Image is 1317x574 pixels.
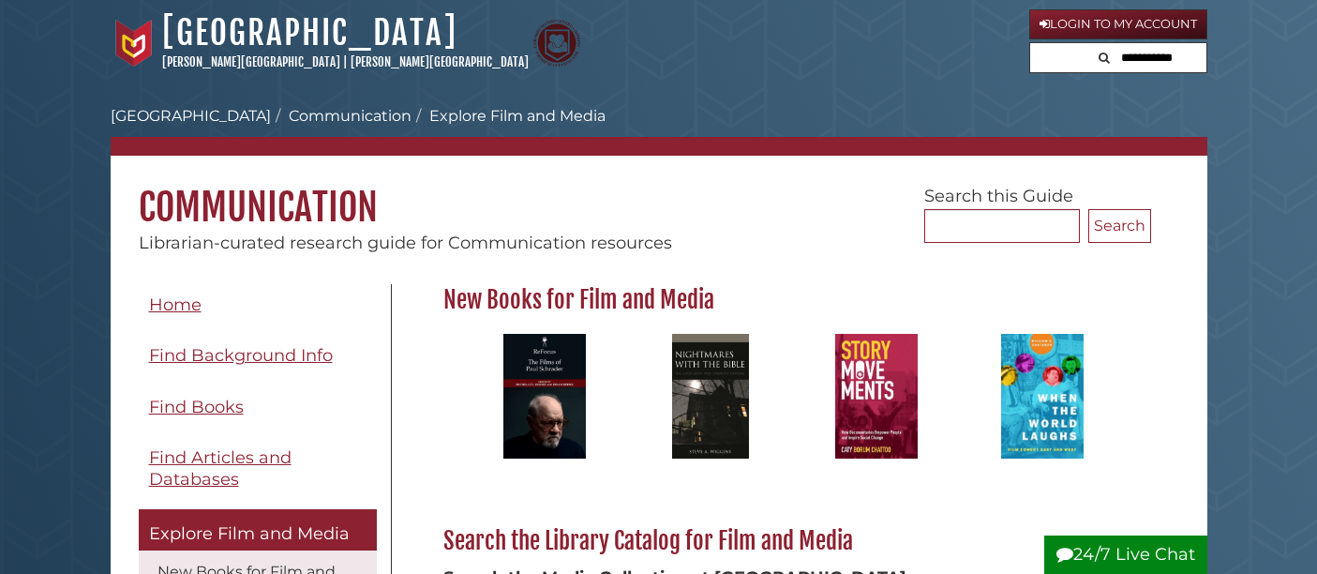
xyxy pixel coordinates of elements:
[494,325,595,468] img: The films of Paul Schrader
[111,107,271,125] a: [GEOGRAPHIC_DATA]
[111,156,1207,231] h1: Communication
[139,284,377,326] a: Home
[412,105,606,128] li: Explore Film and Media
[111,105,1207,156] nav: breadcrumb
[139,437,377,500] a: Find Articles and Databases
[162,12,457,53] a: [GEOGRAPHIC_DATA]
[149,523,350,544] span: Explore Film and Media
[351,54,529,69] a: [PERSON_NAME][GEOGRAPHIC_DATA]
[1099,52,1110,64] i: Search
[343,54,348,69] span: |
[533,20,580,67] img: Calvin Theological Seminary
[139,386,377,429] a: Find Books
[111,20,157,67] img: Calvin University
[434,526,1151,556] h2: Search the Library Catalog for Film and Media
[1093,43,1115,68] button: Search
[1088,209,1151,243] button: Search
[992,325,1093,468] img: When the World Laughs: film comedy East and West
[826,325,927,468] img: Story Movements: how documentaries empower people and inspire social change
[162,54,340,69] a: [PERSON_NAME][GEOGRAPHIC_DATA]
[1029,9,1207,39] a: Login to My Account
[663,325,758,468] img: Nightmares with the Bible: the good book and cinematic demons
[1044,536,1207,574] button: 24/7 Live Chat
[149,345,333,366] span: Find Background Info
[289,107,412,125] a: Communication
[139,233,672,253] span: Librarian-curated research guide for Communication resources
[139,335,377,377] a: Find Background Info
[149,397,244,417] span: Find Books
[462,325,1126,468] div: slideshow
[149,447,292,490] span: Find Articles and Databases
[139,509,377,551] a: Explore Film and Media
[434,285,1151,315] h2: New Books for Film and Media
[149,295,202,315] span: Home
